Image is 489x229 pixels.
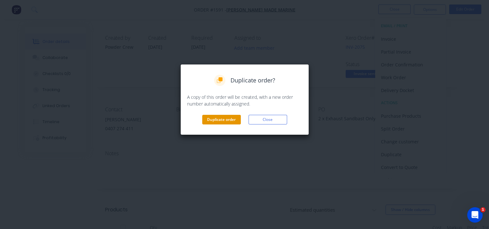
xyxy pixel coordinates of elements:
button: Duplicate order [202,115,241,124]
span: Duplicate order? [231,76,275,85]
button: Close [249,115,287,124]
span: 1 [480,207,485,212]
iframe: Intercom live chat [467,207,483,223]
p: A copy of this order will be created, with a new order number automatically assigned. [187,94,302,107]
